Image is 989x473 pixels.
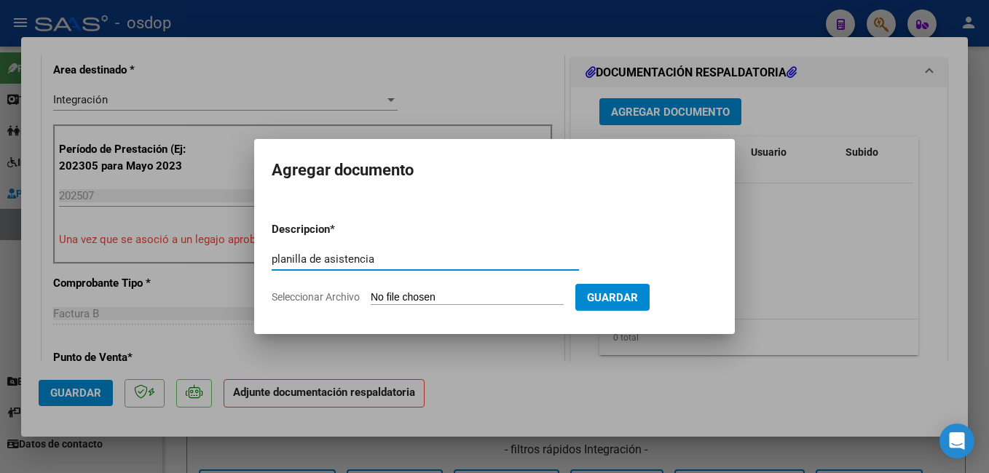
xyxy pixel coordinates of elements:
span: Guardar [587,291,638,304]
span: Seleccionar Archivo [272,291,360,303]
p: Descripcion [272,221,406,238]
h2: Agregar documento [272,156,717,184]
button: Guardar [575,284,650,311]
div: Open Intercom Messenger [939,424,974,458]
